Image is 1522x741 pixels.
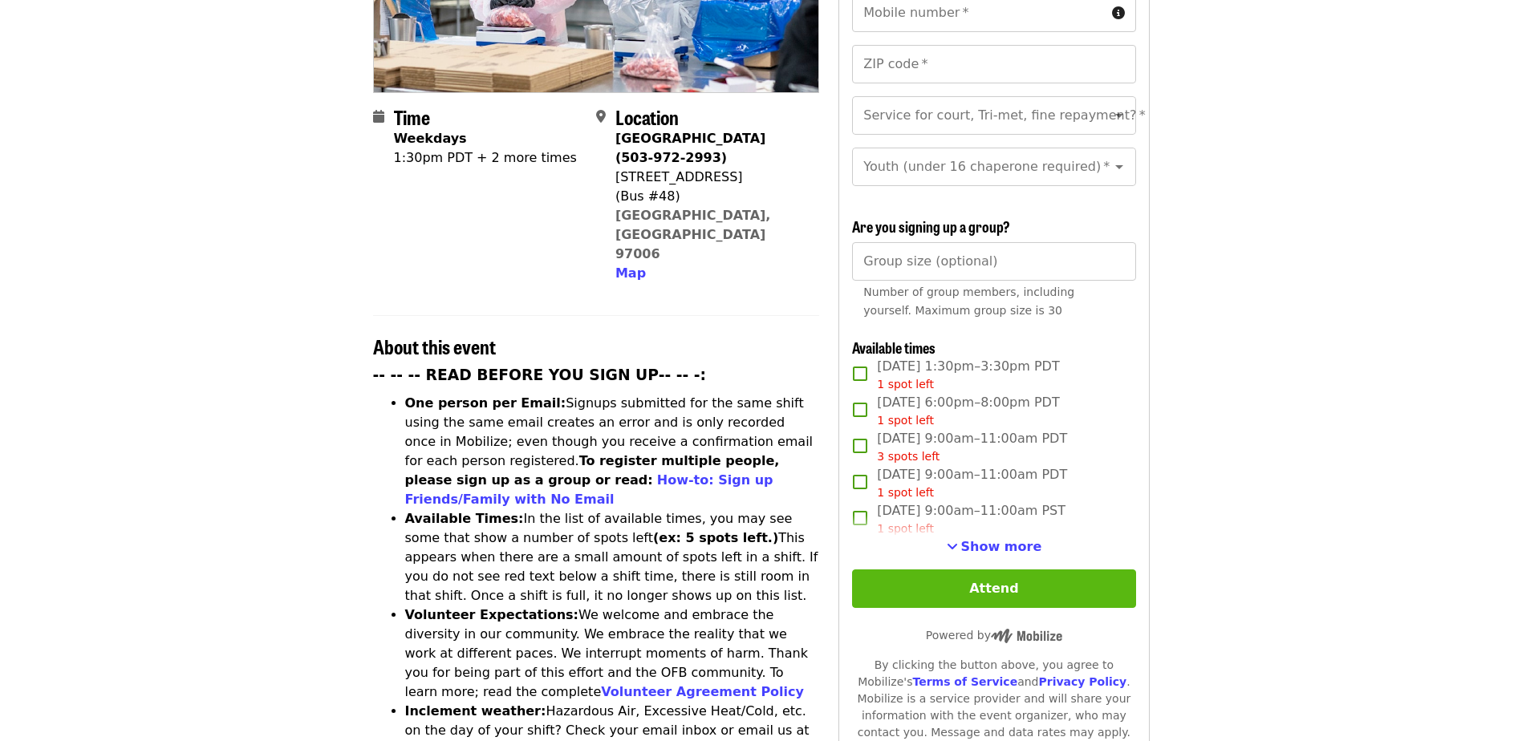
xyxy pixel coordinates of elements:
button: Open [1108,156,1130,178]
strong: One person per Email: [405,395,566,411]
span: 1 spot left [877,522,934,535]
span: Time [394,103,430,131]
span: 1 spot left [877,486,934,499]
button: Open [1108,104,1130,127]
i: map-marker-alt icon [596,109,606,124]
strong: To register multiple people, please sign up as a group or read: [405,453,780,488]
input: [object Object] [852,242,1135,281]
strong: Available Times: [405,511,524,526]
span: [DATE] 6:00pm–8:00pm PDT [877,393,1059,429]
span: Are you signing up a group? [852,216,1010,237]
button: Map [615,264,646,283]
span: [DATE] 9:00am–11:00am PDT [877,465,1067,501]
span: 1 spot left [877,378,934,391]
a: [GEOGRAPHIC_DATA], [GEOGRAPHIC_DATA] 97006 [615,208,771,261]
strong: Weekdays [394,131,467,146]
span: Powered by [926,629,1062,642]
a: Privacy Policy [1038,675,1126,688]
span: [DATE] 9:00am–11:00am PDT [877,429,1067,465]
button: Attend [852,569,1135,608]
span: Show more [961,539,1042,554]
a: Terms of Service [912,675,1017,688]
strong: Volunteer Expectations: [405,607,579,622]
a: Volunteer Agreement Policy [601,684,804,699]
span: 1 spot left [877,414,934,427]
span: About this event [373,332,496,360]
div: [STREET_ADDRESS] [615,168,806,187]
li: Signups submitted for the same shift using the same email creates an error and is only recorded o... [405,394,820,509]
span: Available times [852,337,936,358]
span: [DATE] 9:00am–11:00am PST [877,501,1065,537]
img: Powered by Mobilize [991,629,1062,643]
a: How-to: Sign up Friends/Family with No Email [405,472,773,507]
strong: -- -- -- READ BEFORE YOU SIGN UP-- -- -: [373,366,707,383]
input: ZIP code [852,45,1135,83]
strong: (ex: 5 spots left.) [653,530,778,545]
li: In the list of available times, you may see some that show a number of spots left This appears wh... [405,509,820,605]
i: calendar icon [373,109,384,124]
li: We welcome and embrace the diversity in our community. We embrace the reality that we work at dif... [405,605,820,702]
span: [DATE] 1:30pm–3:30pm PDT [877,357,1059,393]
strong: Inclement weather: [405,703,546,719]
span: Number of group members, including yourself. Maximum group size is 30 [863,285,1074,317]
div: (Bus #48) [615,187,806,206]
span: Location [615,103,679,131]
span: Map [615,265,646,281]
span: 3 spots left [877,450,940,463]
strong: [GEOGRAPHIC_DATA] (503-972-2993) [615,131,765,165]
i: circle-info icon [1112,6,1125,21]
div: 1:30pm PDT + 2 more times [394,148,577,168]
button: See more timeslots [947,537,1042,557]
